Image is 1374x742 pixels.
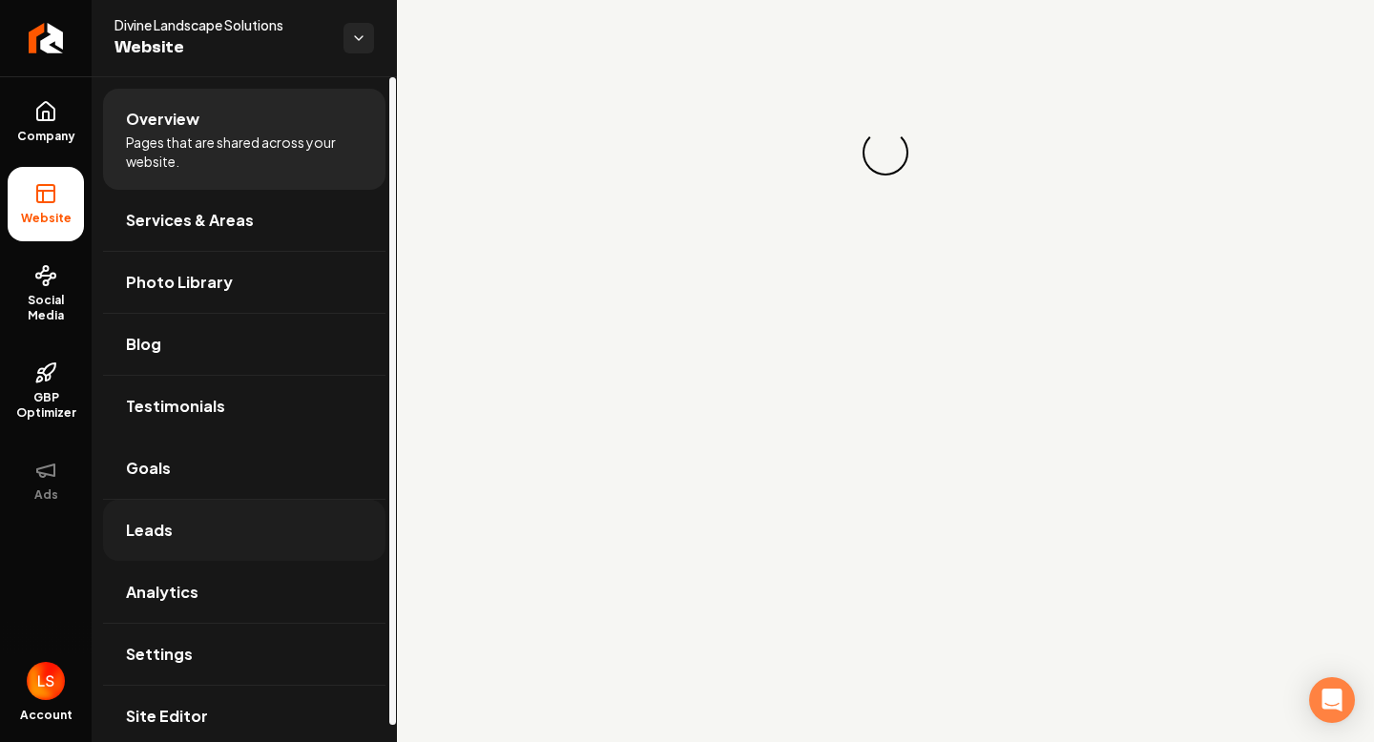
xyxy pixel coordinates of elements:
[126,271,233,294] span: Photo Library
[29,23,64,53] img: Rebolt Logo
[20,708,73,723] span: Account
[126,643,193,666] span: Settings
[103,500,385,561] a: Leads
[8,390,84,421] span: GBP Optimizer
[103,252,385,313] a: Photo Library
[863,130,908,175] div: Loading
[27,662,65,700] img: Landon Schnippel
[103,438,385,499] a: Goals
[8,293,84,323] span: Social Media
[10,129,83,144] span: Company
[126,457,171,480] span: Goals
[103,376,385,437] a: Testimonials
[126,133,363,171] span: Pages that are shared across your website.
[126,395,225,418] span: Testimonials
[8,249,84,339] a: Social Media
[126,705,208,728] span: Site Editor
[103,314,385,375] a: Blog
[126,519,173,542] span: Leads
[126,209,254,232] span: Services & Areas
[8,346,84,436] a: GBP Optimizer
[126,333,161,356] span: Blog
[27,662,65,700] button: Open user button
[114,34,328,61] span: Website
[103,624,385,685] a: Settings
[13,211,79,226] span: Website
[8,443,84,518] button: Ads
[1309,677,1355,723] div: Open Intercom Messenger
[103,190,385,251] a: Services & Areas
[103,562,385,623] a: Analytics
[27,487,66,503] span: Ads
[126,108,199,131] span: Overview
[114,15,328,34] span: Divine Landscape Solutions
[8,85,84,159] a: Company
[126,581,198,604] span: Analytics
